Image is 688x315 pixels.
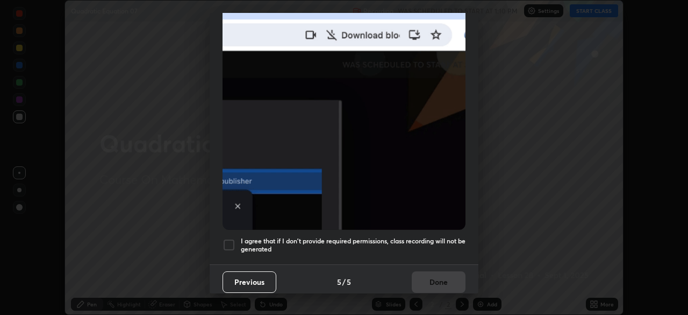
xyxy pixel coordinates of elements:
[223,271,276,293] button: Previous
[342,276,346,288] h4: /
[241,237,465,254] h5: I agree that if I don't provide required permissions, class recording will not be generated
[337,276,341,288] h4: 5
[347,276,351,288] h4: 5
